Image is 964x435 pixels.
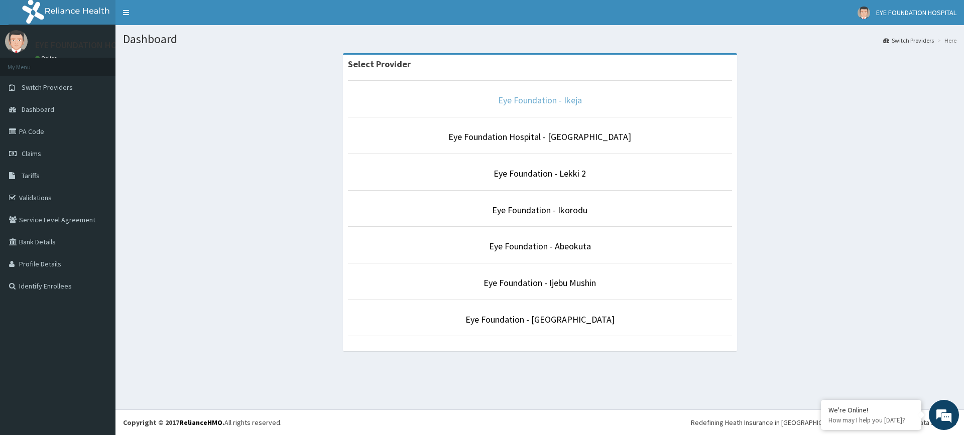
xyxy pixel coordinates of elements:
[22,171,40,180] span: Tariffs
[123,418,224,427] strong: Copyright © 2017 .
[492,204,587,216] a: Eye Foundation - Ikorodu
[22,149,41,158] span: Claims
[828,405,914,414] div: We're Online!
[448,131,631,142] a: Eye Foundation Hospital - [GEOGRAPHIC_DATA]
[484,277,596,288] a: Eye Foundation - Ijebu Mushin
[165,5,189,29] div: Minimize live chat window
[828,416,914,424] p: How may I help you today?
[691,417,956,427] div: Redefining Heath Insurance in [GEOGRAPHIC_DATA] using Telemedicine and Data Science!
[465,314,615,325] a: Eye Foundation - [GEOGRAPHIC_DATA]
[179,418,222,427] a: RelianceHMO
[22,105,54,114] span: Dashboard
[123,33,956,46] h1: Dashboard
[22,83,73,92] span: Switch Providers
[115,409,964,435] footer: All rights reserved.
[52,56,169,69] div: Chat with us now
[348,58,411,70] strong: Select Provider
[5,30,28,53] img: User Image
[19,50,41,75] img: d_794563401_company_1708531726252_794563401
[498,94,582,106] a: Eye Foundation - Ikeja
[35,55,59,62] a: Online
[35,41,144,50] p: EYE FOUNDATION HOSPITAL
[494,168,586,179] a: Eye Foundation - Lekki 2
[883,36,934,45] a: Switch Providers
[58,126,139,228] span: We're online!
[935,36,956,45] li: Here
[5,274,191,309] textarea: Type your message and hit 'Enter'
[858,7,870,19] img: User Image
[876,8,956,17] span: EYE FOUNDATION HOSPITAL
[489,240,591,252] a: Eye Foundation - Abeokuta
